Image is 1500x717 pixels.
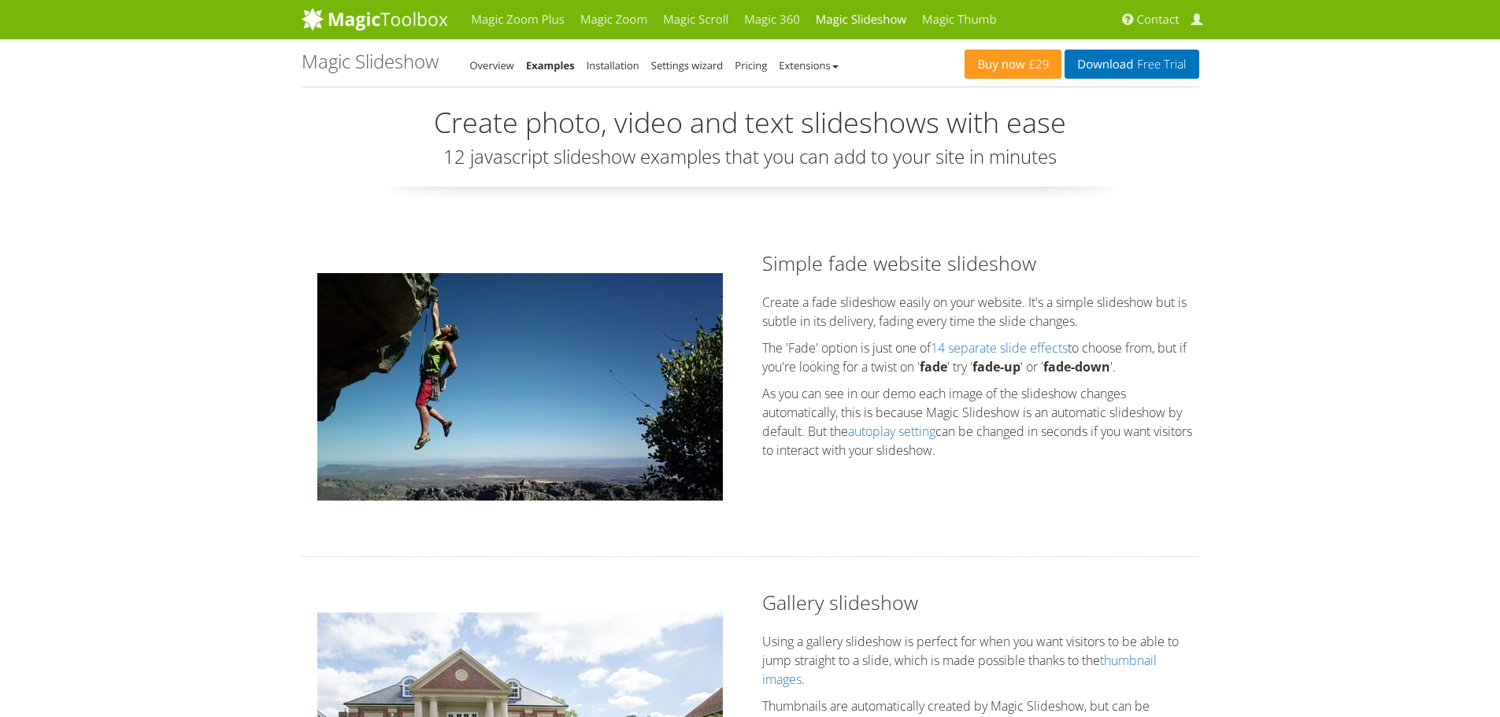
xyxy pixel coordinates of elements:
[302,146,1199,167] h3: 12 javascript slideshow examples that you can add to your site in minutes
[931,339,1068,357] a: 14 separate slide effects
[762,384,1199,460] p: As you can see in our demo each image of the slideshow changes automatically, this is because Mag...
[302,51,439,72] h1: Magic Slideshow
[302,107,1199,139] h2: Create photo, video and text slideshows with ease
[317,273,723,501] img: Simple fade website slideshow example
[848,423,935,440] a: autoplay setting
[779,58,838,72] a: Extensions
[302,7,448,31] img: MagicToolbox.com - Image tools for your website
[762,338,1199,376] p: The 'Fade' option is just one of to choose from, but if you're looking for a twist on ' ' try ' '...
[470,58,514,72] a: Overview
[762,293,1199,331] p: Create a fade slideshow easily on your website. It's a simple slideshow but is subtle in its deli...
[1137,12,1180,28] span: Contact
[651,58,724,72] a: Settings wizard
[762,589,1199,616] h2: Gallery slideshow
[762,652,1157,688] a: thumbnail images
[1133,58,1186,71] span: Free Trial
[587,58,639,72] a: Installation
[965,50,1061,79] a: Buy now£29
[526,58,575,72] a: Examples
[972,358,1020,375] strong: fade-up
[762,249,1199,277] h2: Simple fade website slideshow
[920,358,947,375] strong: fade
[1043,358,1110,375] strong: fade-down
[762,632,1199,689] p: Using a gallery slideshow is perfect for when you want visitors to be able to jump straight to a ...
[1065,50,1198,79] a: DownloadFree Trial
[735,58,767,72] a: Pricing
[1025,58,1050,71] span: £29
